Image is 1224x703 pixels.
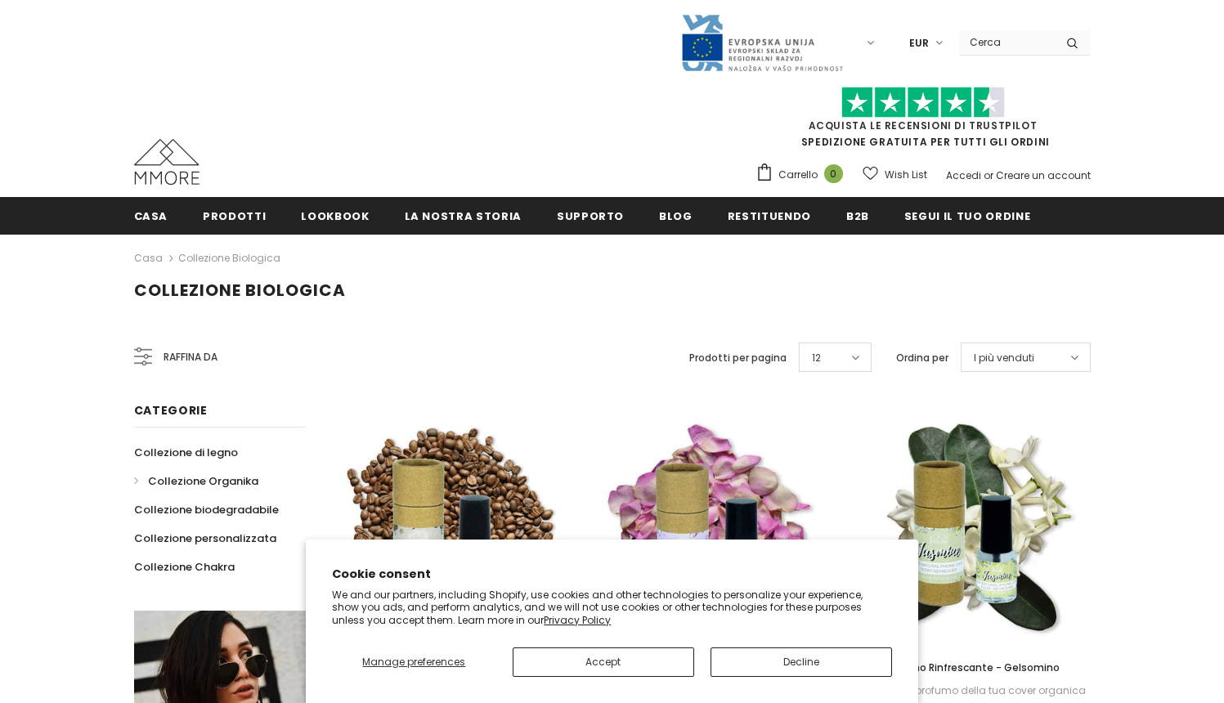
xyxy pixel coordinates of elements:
[557,197,624,234] a: supporto
[974,350,1034,366] span: I più venduti
[689,350,787,366] label: Prodotti per pagina
[148,473,258,489] span: Collezione Organika
[557,208,624,224] span: supporto
[544,613,611,627] a: Privacy Policy
[824,164,843,183] span: 0
[134,139,200,185] img: Casi MMORE
[728,197,811,234] a: Restituendo
[134,531,276,546] span: Collezione personalizzata
[301,197,369,234] a: Lookbook
[178,251,280,265] a: Collezione biologica
[134,559,235,575] span: Collezione Chakra
[332,589,892,627] p: We and our partners, including Shopify, use cookies and other technologies to personalize your ex...
[711,647,892,677] button: Decline
[659,208,693,224] span: Blog
[809,119,1038,132] a: Acquista le recensioni di TrustPilot
[853,659,1090,677] a: Profumo Rinfrescante - Gelsomino
[863,160,927,189] a: Wish List
[680,13,844,73] img: Javni Razpis
[755,163,851,187] a: Carrello 0
[134,402,208,419] span: Categorie
[904,208,1030,224] span: Segui il tuo ordine
[728,208,811,224] span: Restituendo
[134,445,238,460] span: Collezione di legno
[846,197,869,234] a: B2B
[896,350,948,366] label: Ordina per
[846,208,869,224] span: B2B
[134,502,279,517] span: Collezione biodegradabile
[960,30,1054,54] input: Search Site
[812,350,821,366] span: 12
[405,208,522,224] span: La nostra storia
[405,197,522,234] a: La nostra storia
[659,197,693,234] a: Blog
[164,348,217,366] span: Raffina da
[203,208,266,224] span: Prodotti
[134,208,168,224] span: Casa
[984,168,993,182] span: or
[841,87,1005,119] img: Fidati di Pilot Stars
[904,197,1030,234] a: Segui il tuo ordine
[203,197,266,234] a: Prodotti
[134,438,238,467] a: Collezione di legno
[134,279,346,302] span: Collezione biologica
[134,553,235,581] a: Collezione Chakra
[680,35,844,49] a: Javni Razpis
[755,94,1091,149] span: SPEDIZIONE GRATUITA PER TUTTI GLI ORDINI
[513,647,694,677] button: Accept
[134,524,276,553] a: Collezione personalizzata
[134,197,168,234] a: Casa
[996,168,1091,182] a: Creare un account
[883,660,1060,674] span: Profumo Rinfrescante - Gelsomino
[134,467,258,495] a: Collezione Organika
[332,566,892,583] h2: Cookie consent
[885,167,927,183] span: Wish List
[909,35,929,51] span: EUR
[778,167,818,183] span: Carrello
[134,249,163,268] a: Casa
[301,208,369,224] span: Lookbook
[946,168,981,182] a: Accedi
[134,495,279,524] a: Collezione biodegradabile
[362,655,465,669] span: Manage preferences
[332,647,495,677] button: Manage preferences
